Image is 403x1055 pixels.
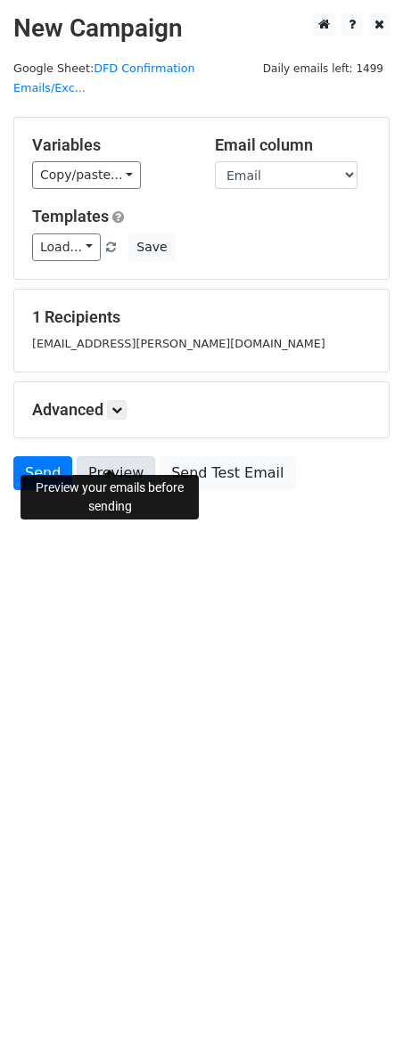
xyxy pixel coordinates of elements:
span: Daily emails left: 1499 [257,59,390,78]
button: Save [128,233,175,261]
small: [EMAIL_ADDRESS][PERSON_NAME][DOMAIN_NAME] [32,337,325,350]
a: DFD Confirmation Emails/Exc... [13,61,195,95]
h5: Email column [215,135,371,155]
h5: Advanced [32,400,371,420]
a: Load... [32,233,101,261]
h5: 1 Recipients [32,307,371,327]
a: Send [13,456,72,490]
iframe: Chat Widget [314,969,403,1055]
a: Daily emails left: 1499 [257,61,390,75]
small: Google Sheet: [13,61,195,95]
div: Preview your emails before sending [21,475,199,519]
a: Send Test Email [160,456,295,490]
a: Copy/paste... [32,161,141,189]
h5: Variables [32,135,188,155]
a: Preview [77,456,155,490]
h2: New Campaign [13,13,390,44]
a: Templates [32,207,109,225]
